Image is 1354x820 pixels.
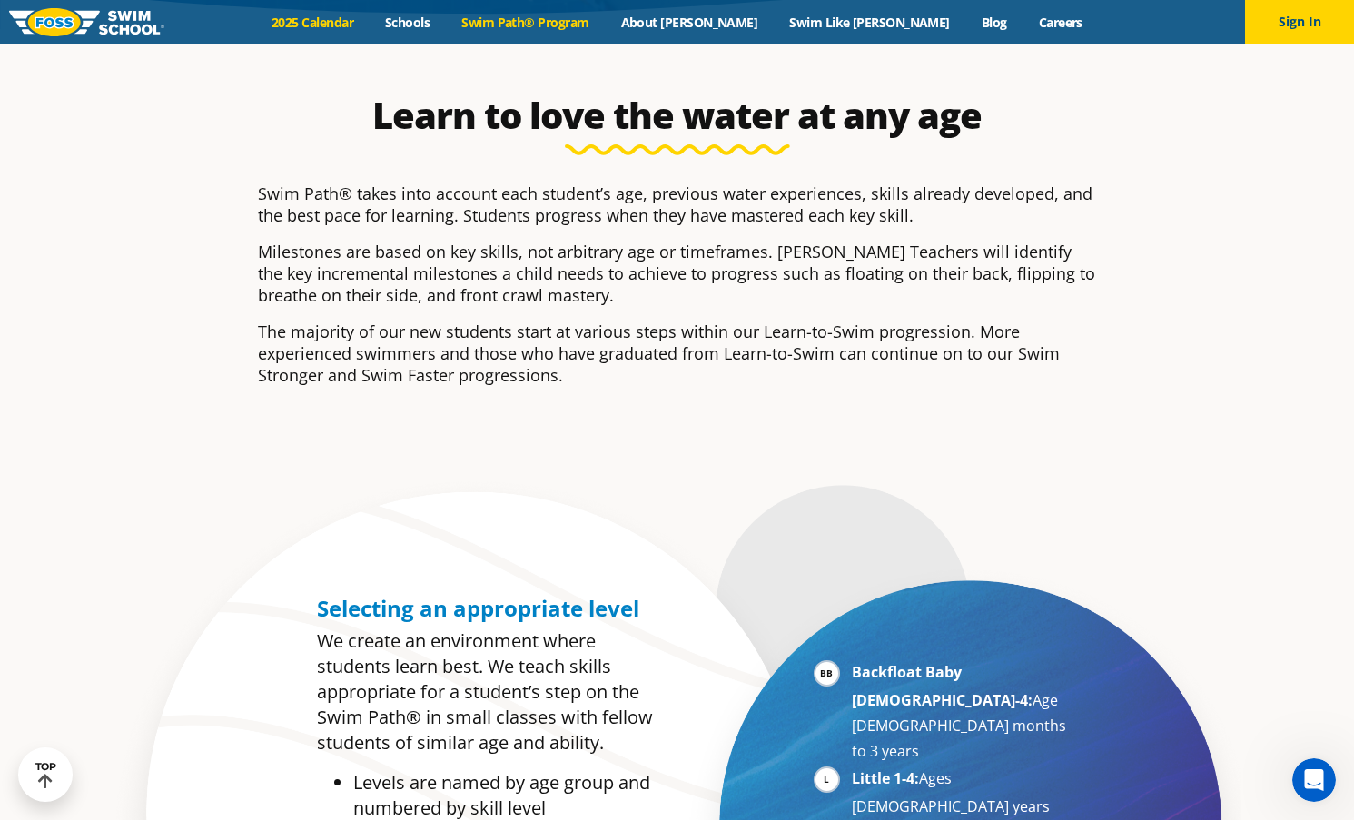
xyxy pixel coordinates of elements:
p: The majority of our new students start at various steps within our Learn-to-Swim progression. Mor... [258,321,1097,386]
a: Careers [1023,14,1098,31]
a: 2025 Calendar [256,14,370,31]
p: Swim Path® takes into account each student’s age, previous water experiences, skills already deve... [258,183,1097,226]
a: Blog [965,14,1023,31]
div: TOP [35,761,56,789]
iframe: Intercom live chat [1292,758,1336,802]
strong: Backfloat Baby [DEMOGRAPHIC_DATA]-4: [852,662,1033,710]
a: Swim Like [PERSON_NAME] [774,14,966,31]
p: Milestones are based on key skills, not arbitrary age or timeframes. [PERSON_NAME] Teachers will ... [258,241,1097,306]
a: About [PERSON_NAME] [605,14,774,31]
img: FOSS Swim School Logo [9,8,164,36]
a: Swim Path® Program [446,14,605,31]
li: Ages [DEMOGRAPHIC_DATA] years [852,766,1074,819]
span: Selecting an appropriate level [317,593,639,623]
h2: Learn to love the water at any age [249,94,1106,137]
p: We create an environment where students learn best. We teach skills appropriate for a student’s s... [317,628,668,756]
strong: Little 1-4: [852,768,919,788]
a: Schools [370,14,446,31]
li: Age [DEMOGRAPHIC_DATA] months to 3 years [852,659,1074,764]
